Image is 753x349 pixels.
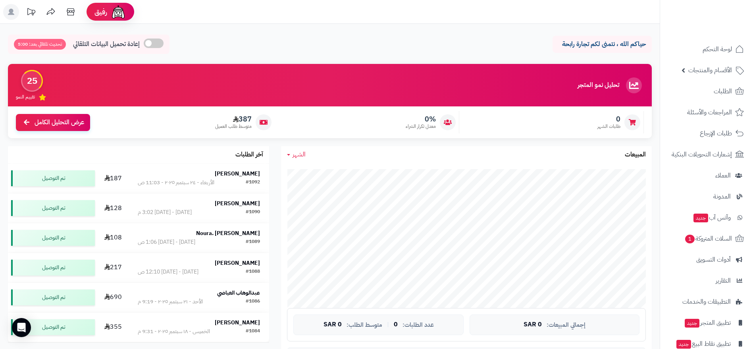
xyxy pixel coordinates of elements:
[138,238,195,246] div: [DATE] - [DATE] 1:06 ص
[703,44,732,55] span: لوحة التحكم
[665,82,748,101] a: الطلبات
[12,318,31,337] div: Open Intercom Messenger
[685,235,695,244] span: 1
[716,275,731,286] span: التقارير
[215,318,260,327] strong: [PERSON_NAME]
[138,268,198,276] div: [DATE] - [DATE] 12:10 ص
[324,321,342,328] span: 0 SAR
[682,296,731,307] span: التطبيقات والخدمات
[347,322,382,328] span: متوسط الطلب:
[246,328,260,336] div: #1084
[597,123,620,130] span: طلبات الشهر
[715,170,731,181] span: العملاء
[665,250,748,269] a: أدوات التسويق
[73,40,140,49] span: إعادة تحميل البيانات التلقائي
[394,321,398,328] span: 0
[11,260,95,276] div: تم التوصيل
[700,128,732,139] span: طلبات الإرجاع
[138,328,210,336] div: الخميس - ١٨ سبتمبر ٢٠٢٥ - 9:31 م
[215,123,252,130] span: متوسط طلب العميل
[16,114,90,131] a: عرض التحليل الكامل
[665,292,748,311] a: التطبيقات والخدمات
[138,298,203,306] div: الأحد - ٢١ سبتمبر ٢٠٢٥ - 9:19 م
[215,199,260,208] strong: [PERSON_NAME]
[14,39,66,50] span: تحديث تلقائي بعد: 5:00
[293,150,306,159] span: الشهر
[676,340,691,349] span: جديد
[98,283,129,312] td: 690
[406,115,436,123] span: 0%
[558,40,646,49] p: حياكم الله ، نتمنى لكم تجارة رابحة
[699,6,745,23] img: logo-2.png
[685,319,699,328] span: جديد
[94,7,107,17] span: رفيق
[665,103,748,122] a: المراجعات والأسئلة
[16,94,35,100] span: تقييم النمو
[98,312,129,342] td: 355
[696,254,731,265] span: أدوات التسويق
[246,298,260,306] div: #1086
[98,253,129,282] td: 217
[693,212,731,223] span: وآتس آب
[387,322,389,328] span: |
[196,229,260,237] strong: Noura. [PERSON_NAME]
[11,319,95,335] div: تم التوصيل
[578,82,619,89] h3: تحليل نمو المتجر
[713,191,731,202] span: المدونة
[11,200,95,216] div: تم التوصيل
[665,187,748,206] a: المدونة
[98,164,129,193] td: 187
[246,268,260,276] div: #1088
[665,313,748,332] a: تطبيق المتجرجديد
[287,150,306,159] a: الشهر
[665,124,748,143] a: طلبات الإرجاع
[11,170,95,186] div: تم التوصيل
[672,149,732,160] span: إشعارات التحويلات البنكية
[138,179,214,187] div: الأربعاء - ٢٤ سبتمبر ٢٠٢٥ - 11:03 ص
[625,151,646,158] h3: المبيعات
[98,193,129,223] td: 128
[21,4,41,22] a: تحديثات المنصة
[665,166,748,185] a: العملاء
[406,123,436,130] span: معدل تكرار الشراء
[693,214,708,222] span: جديد
[215,115,252,123] span: 387
[524,321,542,328] span: 0 SAR
[688,65,732,76] span: الأقسام والمنتجات
[665,271,748,290] a: التقارير
[684,233,732,244] span: السلات المتروكة
[597,115,620,123] span: 0
[138,208,192,216] div: [DATE] - [DATE] 3:02 م
[684,317,731,328] span: تطبيق المتجر
[687,107,732,118] span: المراجعات والأسئلة
[665,229,748,248] a: السلات المتروكة1
[217,289,260,297] strong: عبدالوهاب العياضي
[665,208,748,227] a: وآتس آبجديد
[246,238,260,246] div: #1089
[402,322,434,328] span: عدد الطلبات:
[215,259,260,267] strong: [PERSON_NAME]
[11,230,95,246] div: تم التوصيل
[246,179,260,187] div: #1092
[665,40,748,59] a: لوحة التحكم
[215,170,260,178] strong: [PERSON_NAME]
[246,208,260,216] div: #1090
[11,289,95,305] div: تم التوصيل
[110,4,126,20] img: ai-face.png
[714,86,732,97] span: الطلبات
[547,322,585,328] span: إجمالي المبيعات:
[235,151,263,158] h3: آخر الطلبات
[665,145,748,164] a: إشعارات التحويلات البنكية
[98,223,129,253] td: 108
[35,118,84,127] span: عرض التحليل الكامل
